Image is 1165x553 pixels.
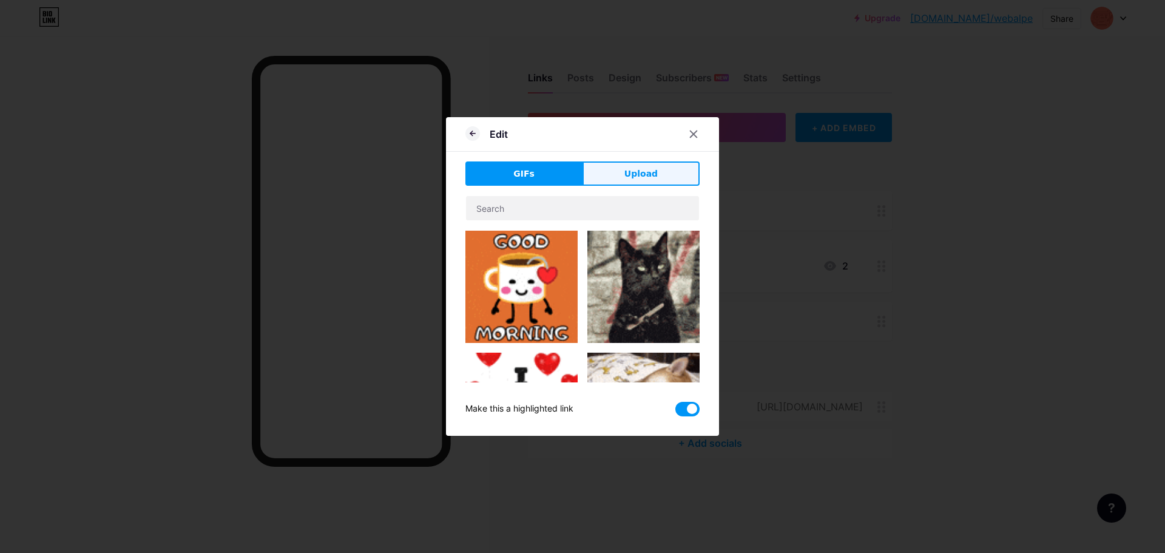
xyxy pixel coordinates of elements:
span: Upload [624,168,658,180]
img: Gihpy [465,353,578,465]
span: GIFs [513,168,535,180]
img: Gihpy [587,231,700,343]
img: Gihpy [587,353,700,465]
div: Edit [490,127,508,141]
button: GIFs [465,161,582,186]
div: Make this a highlighted link [465,402,573,416]
img: Gihpy [465,231,578,343]
input: Search [466,196,699,220]
button: Upload [582,161,700,186]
